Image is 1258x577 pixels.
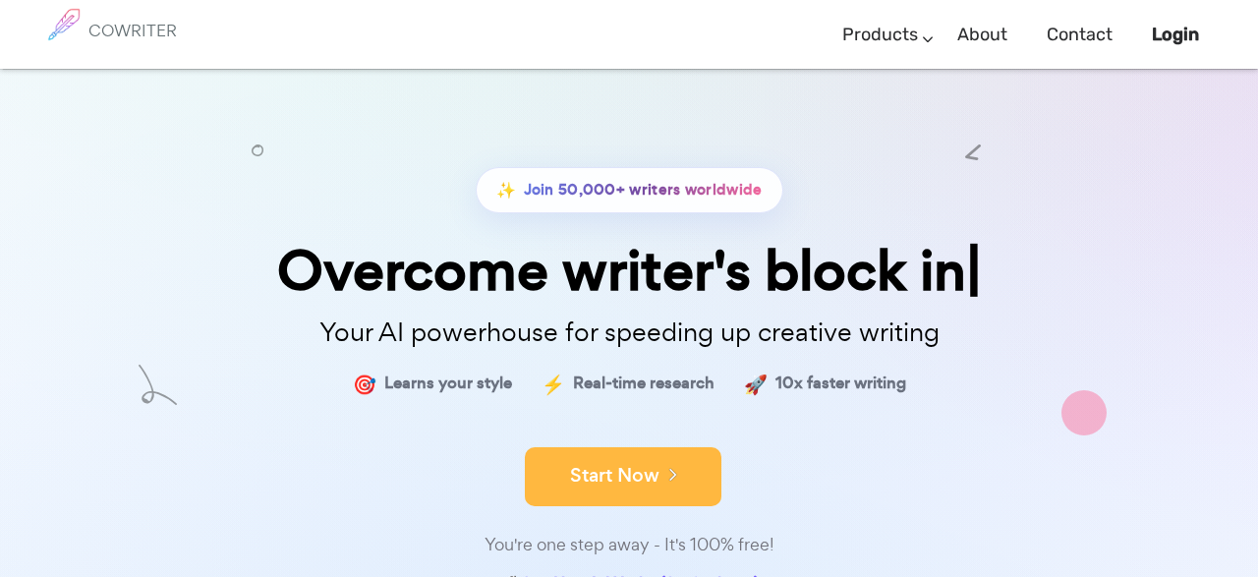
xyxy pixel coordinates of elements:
a: Contact [1047,6,1113,64]
a: Products [842,6,918,64]
span: ✨ [496,176,516,204]
a: About [957,6,1007,64]
span: 🎯 [353,370,376,398]
div: You're one step away - It's 100% free! [138,531,1120,559]
span: 10x faster writing [775,370,906,398]
b: Login [1152,24,1199,45]
span: Join 50,000+ writers worldwide [524,176,763,204]
a: Login [1152,6,1199,64]
span: Real-time research [573,370,715,398]
h6: COWRITER [88,22,177,39]
span: Learns your style [384,370,512,398]
span: ⚡ [542,370,565,398]
div: Overcome writer's block in [138,243,1120,299]
p: Your AI powerhouse for speeding up creative writing [138,312,1120,354]
span: 🚀 [744,370,768,398]
button: Start Now [525,447,721,506]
